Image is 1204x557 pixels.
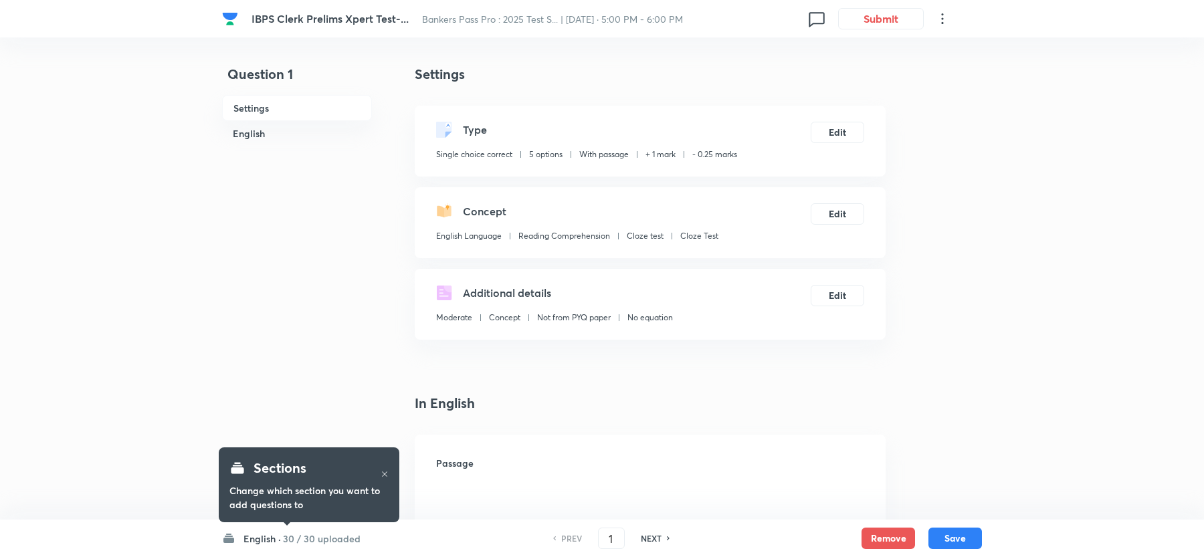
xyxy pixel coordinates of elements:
h6: Change which section you want to add questions to [229,483,389,512]
h5: Concept [463,203,506,219]
p: Reading Comprehension [518,230,610,242]
h6: Passage [436,456,864,470]
p: Single choice correct [436,148,512,160]
span: IBPS Clerk Prelims Xpert Test-... [252,11,409,25]
p: With passage [579,148,629,160]
p: Moderate [436,312,472,324]
h6: PREV [561,532,582,544]
p: No equation [627,312,673,324]
button: Remove [862,528,915,549]
h6: NEXT [641,532,662,544]
p: Cloze Test [680,230,718,242]
h5: Additional details [463,285,551,301]
span: Bankers Pass Pro : 2025 Test S... | [DATE] · 5:00 PM - 6:00 PM [422,13,683,25]
h6: English · [243,532,281,546]
button: Edit [811,203,864,225]
h6: 30 / 30 uploaded [283,532,361,546]
p: Cloze test [627,230,664,242]
h4: Sections [254,458,306,478]
h4: In English [415,393,886,413]
p: + 1 mark [645,148,676,160]
img: questionDetails.svg [436,285,452,301]
h5: Type [463,122,487,138]
h4: Question 1 [222,64,372,95]
p: 5 options [529,148,563,160]
img: Company Logo [222,11,238,27]
h6: English [222,121,372,146]
button: Save [928,528,982,549]
p: - 0.25 marks [692,148,737,160]
p: Concept [489,312,520,324]
img: questionType.svg [436,122,452,138]
button: Edit [811,285,864,306]
h6: Settings [222,95,372,121]
p: Not from PYQ paper [537,312,611,324]
p: English Language [436,230,502,242]
a: Company Logo [222,11,241,27]
button: Submit [838,8,924,29]
h4: Settings [415,64,886,84]
button: Edit [811,122,864,143]
img: questionConcept.svg [436,203,452,219]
